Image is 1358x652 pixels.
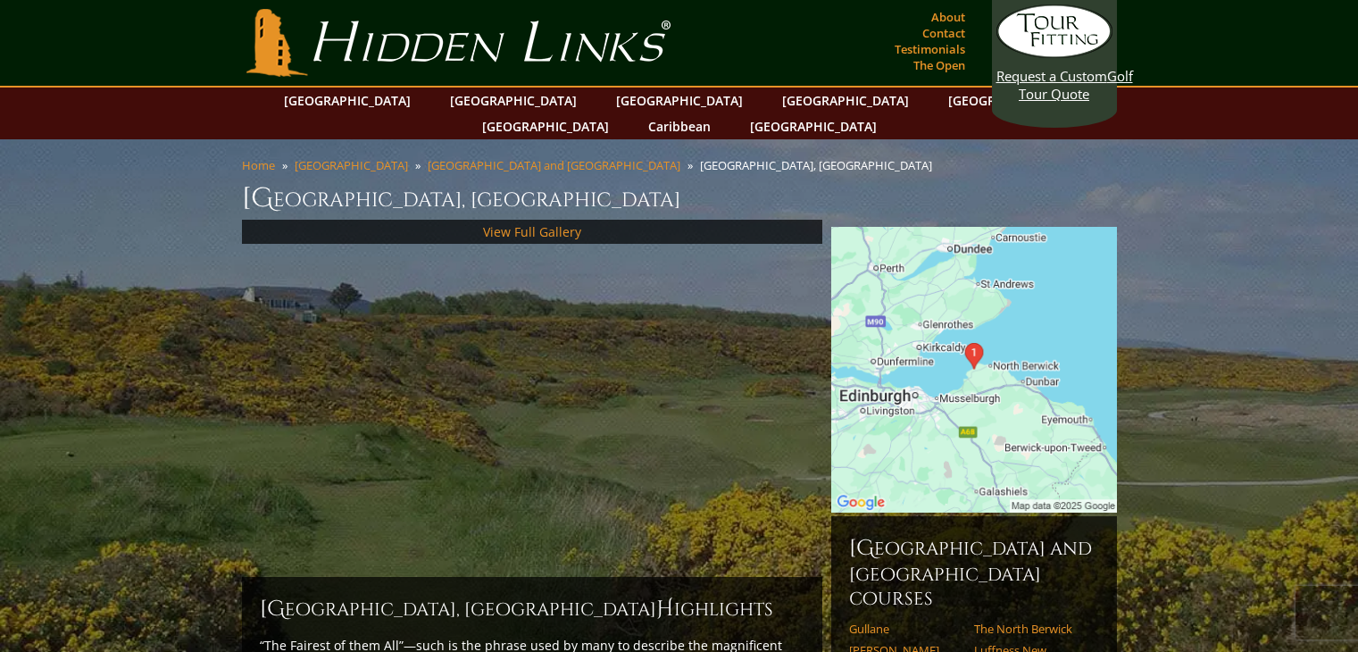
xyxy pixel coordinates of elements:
a: Testimonials [890,37,970,62]
span: Request a Custom [996,67,1107,85]
h1: [GEOGRAPHIC_DATA], [GEOGRAPHIC_DATA] [242,180,1117,216]
a: Home [242,157,275,173]
li: [GEOGRAPHIC_DATA], [GEOGRAPHIC_DATA] [700,157,939,173]
a: [GEOGRAPHIC_DATA] [607,88,752,113]
a: Caribbean [639,113,720,139]
a: [GEOGRAPHIC_DATA] [275,88,420,113]
a: [GEOGRAPHIC_DATA] [773,88,918,113]
a: [GEOGRAPHIC_DATA] [295,157,408,173]
span: H [656,595,674,623]
a: Request a CustomGolf Tour Quote [996,4,1112,103]
img: Google Map of Duncur Rd, Muirfield, Gullane, East Lothian EH31 2EG, United Kingdom [831,227,1117,513]
a: The Open [909,53,970,78]
a: [GEOGRAPHIC_DATA] and [GEOGRAPHIC_DATA] [428,157,680,173]
a: [GEOGRAPHIC_DATA] [741,113,886,139]
a: Gullane [849,622,962,636]
a: About [927,4,970,29]
a: [GEOGRAPHIC_DATA] [939,88,1084,113]
a: [GEOGRAPHIC_DATA] [473,113,618,139]
h6: [GEOGRAPHIC_DATA] and [GEOGRAPHIC_DATA] Courses [849,534,1099,611]
a: The North Berwick [974,622,1087,636]
a: View Full Gallery [483,223,581,240]
a: [GEOGRAPHIC_DATA] [441,88,586,113]
h2: [GEOGRAPHIC_DATA], [GEOGRAPHIC_DATA] ighlights [260,595,804,623]
a: Contact [918,21,970,46]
